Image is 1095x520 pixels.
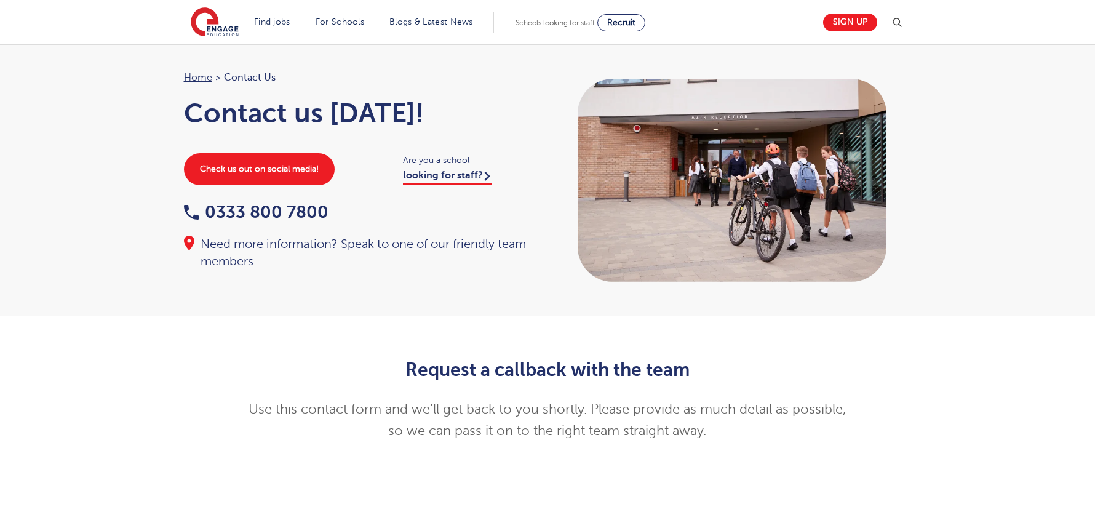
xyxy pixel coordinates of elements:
a: Sign up [823,14,877,31]
a: Check us out on social media! [184,153,335,185]
span: Use this contact form and we’ll get back to you shortly. Please provide as much detail as possibl... [249,402,846,438]
a: For Schools [316,17,364,26]
span: Recruit [607,18,635,27]
span: Contact Us [224,70,276,86]
a: Find jobs [254,17,290,26]
img: Engage Education [191,7,239,38]
nav: breadcrumb [184,70,536,86]
a: 0333 800 7800 [184,202,328,222]
div: Need more information? Speak to one of our friendly team members. [184,236,536,270]
span: > [215,72,221,83]
span: Are you a school [403,153,535,167]
span: Schools looking for staff [516,18,595,27]
h2: Request a callback with the team [246,359,850,380]
a: looking for staff? [403,170,492,185]
a: Blogs & Latest News [389,17,473,26]
a: Recruit [597,14,645,31]
h1: Contact us [DATE]! [184,98,536,129]
a: Home [184,72,212,83]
